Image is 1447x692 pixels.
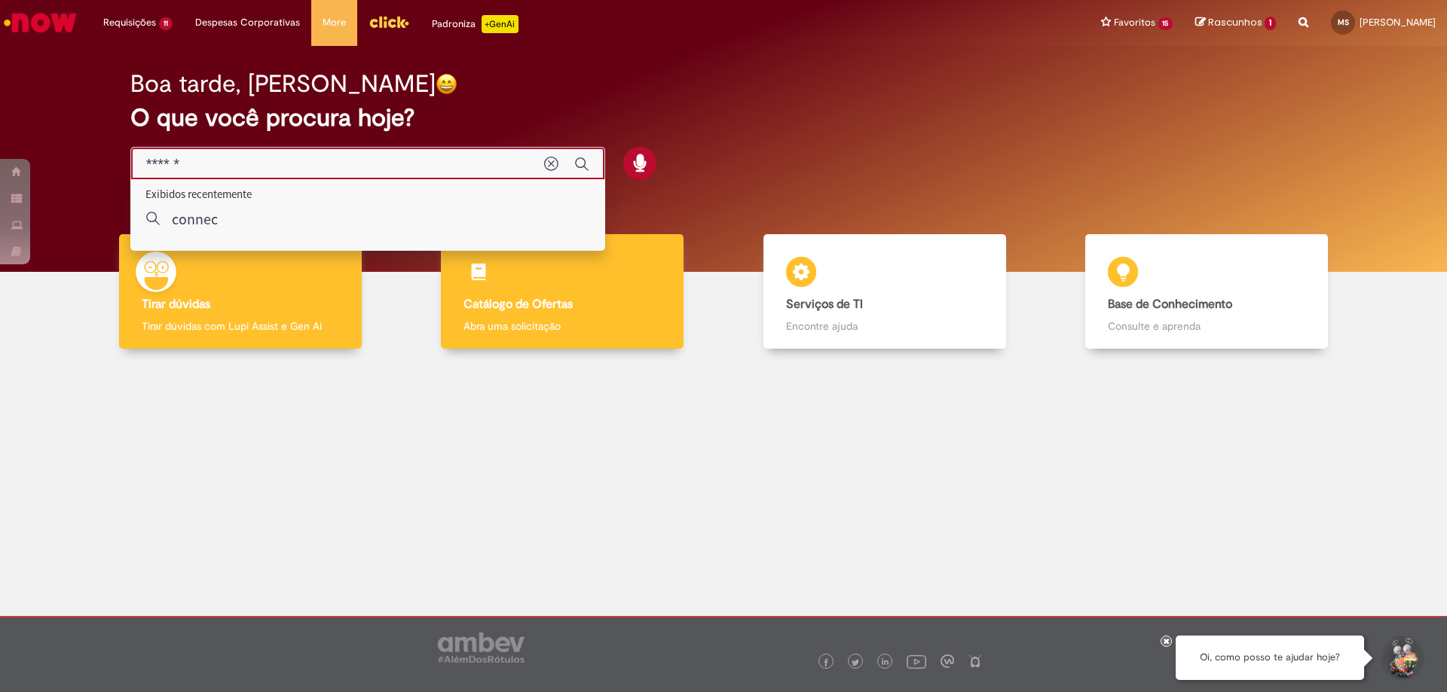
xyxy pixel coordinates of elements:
[822,659,830,666] img: logo_footer_facebook.png
[436,73,457,95] img: happy-face.png
[1379,636,1424,681] button: Iniciar Conversa de Suporte
[1114,15,1155,30] span: Favoritos
[786,297,863,312] b: Serviços de TI
[968,654,982,668] img: logo_footer_naosei.png
[463,319,661,334] p: Abra uma solicitação
[1046,234,1369,349] a: Base de Conhecimento Consulte e aprenda
[130,71,436,97] h2: Boa tarde, [PERSON_NAME]
[79,234,402,349] a: Tirar dúvidas Tirar dúvidas com Lupi Assist e Gen Ai
[1158,17,1173,30] span: 15
[1360,16,1436,29] span: [PERSON_NAME]
[482,15,519,33] p: +GenAi
[195,15,300,30] span: Despesas Corporativas
[438,633,525,663] img: logo_footer_ambev_rotulo_gray.png
[1176,636,1364,680] div: Oi, como posso te ajudar hoje?
[402,234,724,349] a: Catálogo de Ofertas Abra uma solicitação
[786,319,984,334] p: Encontre ajuda
[941,654,954,668] img: logo_footer_workplace.png
[432,15,519,33] div: Padroniza
[130,105,1317,131] h2: O que você procura hoje?
[2,8,79,38] img: ServiceNow
[1108,297,1232,312] b: Base de Conhecimento
[463,297,573,312] b: Catálogo de Ofertas
[1108,319,1305,334] p: Consulte e aprenda
[142,297,210,312] b: Tirar dúvidas
[323,15,346,30] span: More
[103,15,156,30] span: Requisições
[1338,17,1349,27] span: MS
[882,658,889,667] img: logo_footer_linkedin.png
[369,11,409,33] img: click_logo_yellow_360x200.png
[1208,15,1262,29] span: Rascunhos
[142,319,339,334] p: Tirar dúvidas com Lupi Assist e Gen Ai
[852,659,859,666] img: logo_footer_twitter.png
[1195,16,1276,30] a: Rascunhos
[159,17,173,30] span: 11
[907,651,926,671] img: logo_footer_youtube.png
[723,234,1046,349] a: Serviços de TI Encontre ajuda
[1265,17,1276,30] span: 1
